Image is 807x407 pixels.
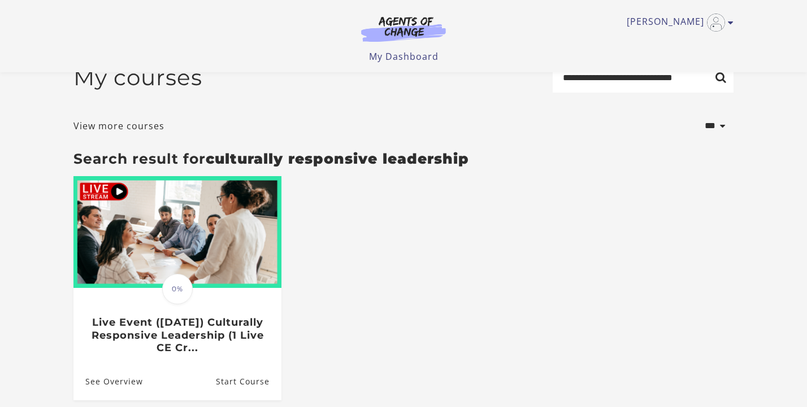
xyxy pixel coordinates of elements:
[73,64,202,91] h2: My courses
[85,316,269,355] h3: Live Event ([DATE]) Culturally Responsive Leadership (1 Live CE Cr...
[73,119,164,133] a: View more courses
[216,363,281,400] a: Live Event (8/29/25) Culturally Responsive Leadership (1 Live CE Cr...: Resume Course
[369,50,439,63] a: My Dashboard
[162,274,193,304] span: 0%
[206,150,469,167] strong: culturally responsive leadership
[349,16,458,42] img: Agents of Change Logo
[627,14,728,32] a: Toggle menu
[73,363,143,400] a: Live Event (8/29/25) Culturally Responsive Leadership (1 Live CE Cr...: See Overview
[73,150,734,167] h3: Search result for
